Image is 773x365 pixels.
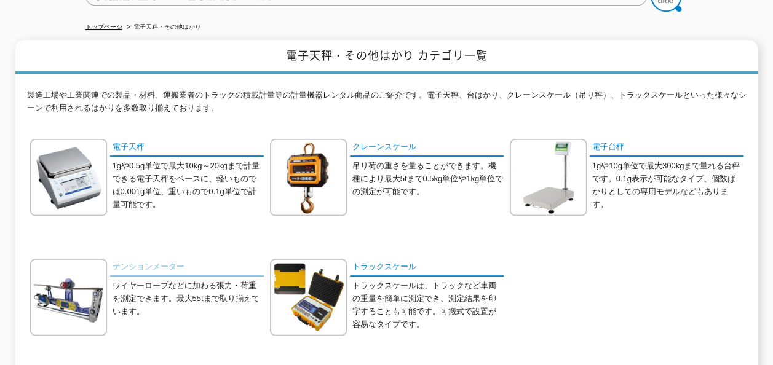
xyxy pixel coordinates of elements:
[510,139,587,216] img: 電子台秤
[113,160,264,211] p: 1gや0.5g単位で最大10kg～20kgまで計量できる電子天秤をベースに、軽いものでは0.001g単位、重いもので0.1g単位で計量可能です。
[352,160,504,198] p: 吊り荷の重さを量ることができます。機種により最大5tまで0.5kg単位や1kg単位での測定が可能です。
[85,23,122,30] a: トップページ
[270,139,347,216] img: クレーンスケール
[592,160,743,211] p: 1gや10g単位で最大300kgまで量れる台秤です。0.1g表示が可能なタイプ、個数ばかりとしての専用モデルなどもあります。
[350,259,504,277] a: トラックスケール
[350,139,504,157] a: クレーンスケール
[30,139,107,216] img: 電子天秤
[352,280,504,331] p: トラックスケールは、トラックなど車両の重量を簡単に測定でき、測定結果を印字することも可能です。可搬式で設置が容易なタイプです。
[27,89,747,121] p: 製造工場や工業関連での製品・材料、運搬業者のトラックの積載計量等の計量機器レンタル商品のご紹介です。電子天秤、台はかり、クレーンスケール（吊り秤）、トラックスケールといった様々なシーンで利用され...
[270,259,347,336] img: トラックスケール
[113,280,264,318] p: ワイヤーロープなどに加わる張力・荷重を測定できます。最大55tまで取り揃えています。
[590,139,743,157] a: 電子台秤
[110,139,264,157] a: 電子天秤
[30,259,107,336] img: テンションメーター
[124,21,201,34] li: 電子天秤・その他はかり
[15,40,758,74] h1: 電子天秤・その他はかり カテゴリ一覧
[110,259,264,277] a: テンションメーター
